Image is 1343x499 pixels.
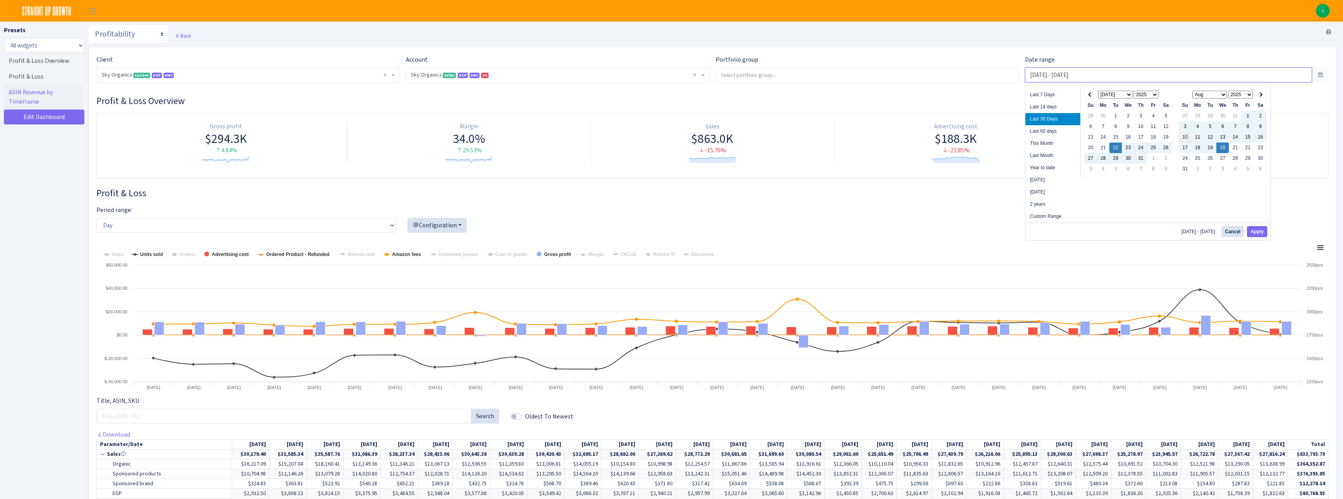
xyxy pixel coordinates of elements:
td: 3 [1134,111,1147,121]
text: 1750pcs [1307,333,1323,337]
td: $16,217.09 [232,459,269,469]
text: 2250pcs [1307,286,1323,291]
text: [DATE] [388,385,402,390]
td: 7 [1134,164,1147,174]
td: $35,587.76 [306,449,343,459]
td: $27,698.37 [1076,449,1111,459]
td: 14 [1097,132,1109,143]
td: 5 [1109,164,1122,174]
button: Toggle navigation [83,4,102,17]
td: 12 [1204,132,1216,143]
td: $10,956.33 [896,459,931,469]
td: 2 [1122,111,1134,121]
td: Sales [97,449,232,459]
a: Profit & Loss [4,69,82,84]
a: Edit Dashboard [4,110,84,124]
span: DSP [458,73,468,78]
td: $833,793.79 [1288,449,1328,459]
td: 6 [1254,164,1267,174]
div: 4.84% [108,146,344,155]
tspan: Amazon fees [392,252,421,257]
div: Gross profit [108,122,344,131]
div: $863.0K [594,131,831,146]
td: $13,067.13 [418,459,453,469]
th: Sa [1254,100,1267,111]
span: [DATE] [545,441,561,448]
td: $28,300.63 [1041,449,1076,459]
td: 22 [1109,143,1122,153]
td: 22 [1241,143,1254,153]
th: Mo [1191,100,1204,111]
td: $13,006.81 [527,459,564,469]
label: Client [96,55,113,64]
span: [DATE] [805,441,821,448]
text: [DATE] [831,385,845,390]
td: $12,366.05 [824,459,861,469]
div: -22.85% [838,146,1074,155]
a: Download [96,430,130,439]
td: $28,433.06 [418,449,453,459]
td: $11,346.21 [381,459,418,469]
td: $26,216.06 [967,449,1004,459]
td: 2 [1159,153,1172,164]
div: 34.0% [351,131,587,146]
text: $-20,000.00 [104,356,127,361]
text: [DATE] [348,385,362,390]
li: Last Month [1025,150,1080,162]
td: 8 [1147,164,1159,174]
td: 17 [1179,143,1191,153]
td: 12 [1159,121,1172,132]
td: 31 [1134,153,1147,164]
td: 9 [1159,164,1172,174]
td: 24 [1134,143,1147,153]
div: $294.3K [108,131,344,146]
text: [DATE] [469,385,482,390]
td: 16 [1254,132,1267,143]
li: This Month [1025,137,1080,150]
span: [DATE] [1056,441,1072,448]
td: 4 [1191,121,1204,132]
td: 8 [1109,121,1122,132]
div: Margin [351,122,587,131]
span: [DATE] [1021,441,1038,448]
td: $25,651.49 [861,449,896,459]
td: 21 [1097,143,1109,153]
td: 3 [1084,164,1097,174]
td: 21 [1229,143,1241,153]
text: 2000pcs [1307,309,1323,314]
td: 30 [1122,153,1134,164]
td: 23 [1122,143,1134,153]
th: Su [1084,100,1097,111]
text: [DATE] [952,385,965,390]
button: Cancel [1221,226,1244,237]
td: $31,086.39 [343,449,381,459]
td: 1 [1109,111,1122,121]
td: 19 [1204,143,1216,153]
text: [DATE] [308,385,322,390]
tspan: Sales [112,252,124,257]
span: [DATE] [730,441,747,448]
td: 4 [1147,111,1159,121]
label: Title, ASIN, SKU [96,396,139,406]
td: $12,457.87 [1004,459,1041,469]
a: A [1316,4,1330,18]
text: $0.00 [116,333,127,337]
td: Total [1288,439,1328,449]
td: $11,916.61 [787,459,825,469]
text: [DATE] [1072,385,1086,390]
span: [DATE] [1161,441,1178,448]
span: [DATE] [1091,441,1108,448]
span: [DATE] [1233,441,1250,448]
span: Sky Organics <span class="badge badge-success">Seller</span><span class="badge badge-primary">DSP... [406,68,709,83]
td: $25,278.97 [1111,449,1146,459]
text: [DATE] [549,385,563,390]
text: $20,000.00 [106,309,127,314]
td: 6 [1122,164,1134,174]
td: $32,695.17 [564,449,602,459]
tspan: Estimated payout [439,252,478,257]
td: 1 [1241,111,1254,121]
td: $27,367.42 [1218,449,1253,459]
td: 15 [1109,132,1122,143]
span: [DATE] [842,441,858,448]
label: Oldest To Newest [525,412,573,421]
